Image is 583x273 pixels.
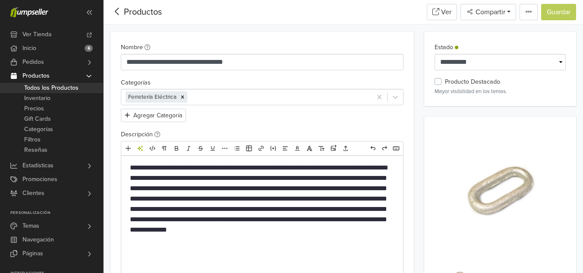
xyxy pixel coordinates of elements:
span: Clientes [22,186,44,200]
span: Temas [22,219,39,233]
a: Subir imágenes [328,143,339,154]
span: 6 [85,45,93,52]
a: Atajos [391,143,402,154]
span: Precios [24,104,44,114]
a: Negrita [171,143,182,154]
p: Personalización [10,210,103,216]
a: Tabla [243,143,255,154]
label: Categorías [121,78,151,88]
span: Inventario [24,93,50,104]
button: Compartir [460,4,516,20]
label: Nombre [121,43,150,52]
a: Incrustar [268,143,279,154]
a: Alineación [280,143,291,154]
label: Estado [435,43,458,52]
span: Todos los Productos [24,83,79,93]
a: Añadir [123,143,134,154]
a: Subir archivos [340,143,351,154]
button: Guardar [541,4,576,20]
a: Formato [159,143,170,154]
a: Tamaño de fuente [316,143,327,154]
a: Lista [231,143,243,154]
div: Productos [110,6,162,19]
span: Ver Tienda [22,28,51,41]
a: HTML [147,143,158,154]
span: Ferretería Eléctrica [128,94,176,100]
a: Fuente [304,143,315,154]
span: Filtros [24,135,41,145]
span: Productos [22,69,50,83]
p: Mayor visibilidad en los temas. [435,88,566,96]
label: Descripción [121,130,160,139]
span: Pedidos [22,55,44,69]
a: Deshacer [367,143,378,154]
a: Cursiva [183,143,194,154]
span: Promociones [22,173,57,186]
span: Categorías [24,124,53,135]
span: Reseñas [24,145,47,155]
div: Remove [object Object] [178,91,187,103]
a: Rehacer [379,143,390,154]
a: Color del texto [292,143,303,154]
img: Image8_expanded.png [435,127,566,258]
span: Navegación [22,233,54,247]
a: Enlace [255,143,267,154]
span: Compartir [474,8,505,16]
span: Páginas [22,247,43,260]
button: Agregar Categoría [121,109,186,122]
a: Eliminado [195,143,206,154]
a: Subrayado [207,143,218,154]
a: Más formato [219,143,230,154]
a: Herramientas de IA [135,143,146,154]
span: Inicio [22,41,36,55]
label: Producto Destacado [445,77,500,87]
span: Gift Cards [24,114,51,124]
span: Estadísticas [22,159,54,173]
a: Ver [427,4,457,20]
